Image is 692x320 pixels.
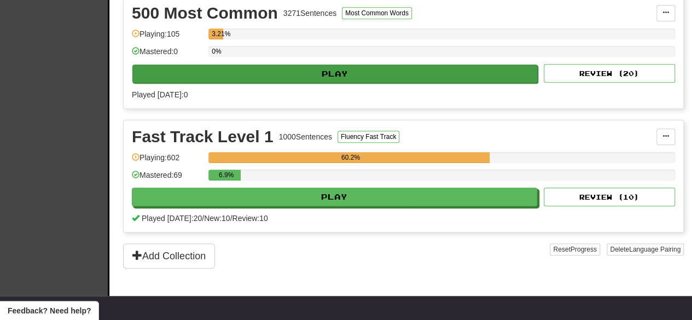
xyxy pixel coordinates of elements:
button: Review (10) [544,188,675,206]
div: 1000 Sentences [279,131,332,142]
button: Play [132,65,538,83]
div: Mastered: 69 [132,170,203,188]
span: New: 10 [204,214,230,223]
button: Most Common Words [342,7,412,19]
div: 3.21% [212,28,223,39]
div: Playing: 602 [132,152,203,170]
span: / [230,214,232,223]
button: Fluency Fast Track [338,131,399,143]
button: Play [132,188,537,206]
div: 500 Most Common [132,5,278,21]
span: Progress [571,246,597,253]
div: Fast Track Level 1 [132,129,274,145]
span: Open feedback widget [8,305,91,316]
span: Review: 10 [232,214,268,223]
div: 3271 Sentences [283,8,336,19]
span: Played [DATE]: 0 [132,90,188,99]
button: ResetProgress [550,243,600,255]
button: DeleteLanguage Pairing [607,243,684,255]
div: Mastered: 0 [132,46,203,64]
span: Played [DATE]: 20 [142,214,202,223]
button: Add Collection [123,243,215,269]
span: Language Pairing [629,246,681,253]
div: 60.2% [212,152,489,163]
button: Review (20) [544,64,675,83]
div: 6.9% [212,170,241,181]
span: / [202,214,204,223]
div: Playing: 105 [132,28,203,46]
